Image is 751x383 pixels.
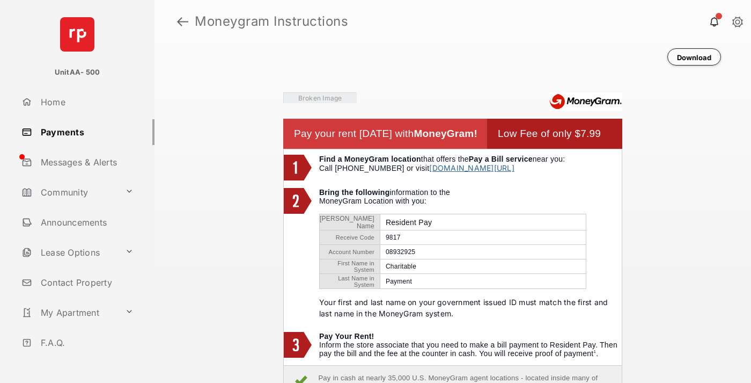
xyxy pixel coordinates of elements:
a: Lease Options [17,240,121,265]
a: Community [17,179,121,205]
a: [DOMAIN_NAME][URL] [429,163,514,172]
td: Low Fee of only $7.99 [498,119,612,149]
td: 9817 [380,230,586,245]
p: Your first and last name on your government issued ID must match the first and last name in the M... [319,297,622,319]
p: UnitAA- 500 [55,67,100,78]
img: 3 [284,332,312,358]
td: [PERSON_NAME] Name [320,214,380,230]
a: Contact Property [17,270,154,295]
td: Pay your rent [DATE] with [294,119,487,149]
td: Receive Code [320,230,380,245]
td: Last Name in System [320,274,380,288]
td: Account Number [320,245,380,259]
img: 2 [284,188,312,214]
a: Messages & Alerts [17,149,154,175]
td: information to the MoneyGram Location with you: [319,188,622,327]
strong: Moneygram Instructions [195,15,348,28]
button: Download [667,48,721,66]
b: Bring the following [319,188,389,197]
b: Pay Your Rent! [319,332,374,341]
a: Payments [17,119,154,145]
td: 08932925 [380,245,586,259]
b: MoneyGram! [414,128,477,139]
td: Inform the store associate that you need to make a bill payment to Resident Pay. Then pay the bil... [319,332,622,360]
a: My Apartment [17,300,121,326]
td: Resident Pay [380,214,586,230]
img: svg+xml;base64,PHN2ZyB4bWxucz0iaHR0cDovL3d3dy53My5vcmcvMjAwMC9zdmciIHdpZHRoPSI2NCIgaGVpZ2h0PSI2NC... [60,17,94,52]
a: Home [17,89,154,115]
img: 1 [284,155,312,180]
td: Charitable [380,259,586,274]
img: Vaibhav Square [283,92,357,103]
a: F.A.Q. [17,330,154,356]
td: First Name in System [320,259,380,274]
b: Find a MoneyGram location [319,155,421,163]
td: Payment [380,274,586,288]
a: Announcements [17,209,154,235]
td: that offers the near you: Call [PHONE_NUMBER] or visit [319,155,622,183]
b: Pay a Bill service [469,155,533,163]
img: Moneygram [549,92,622,111]
sup: 1 [593,349,596,354]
